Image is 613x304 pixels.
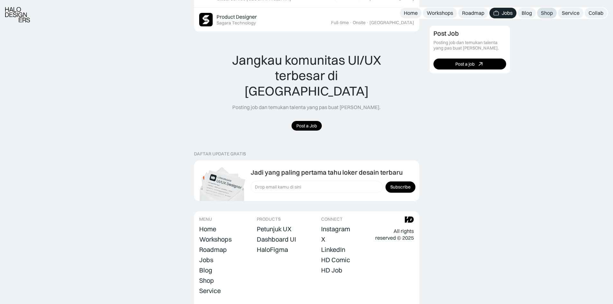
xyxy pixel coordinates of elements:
a: Dashboard UI [257,235,296,244]
a: Home [400,8,422,18]
a: Workshops [423,8,457,18]
form: Form Subscription [251,181,415,193]
div: Jobs [199,256,213,264]
div: X [321,235,325,243]
div: Product Designer [217,14,257,20]
a: Collab [585,8,607,18]
div: · [349,20,352,25]
div: Shop [199,277,214,284]
div: Instagram [321,225,350,233]
a: Post a Job [292,121,322,131]
a: Jobs [489,8,516,18]
a: LinkedIn [321,245,345,254]
div: LinkedIn [321,246,345,253]
div: Roadmap [199,246,227,253]
div: HD Comic [321,256,350,264]
a: HaloFigma [257,245,288,254]
div: Jobs [502,10,513,16]
div: Post Job [433,30,459,37]
div: Full-time [331,20,349,25]
div: MENU [199,216,212,222]
div: Home [404,10,418,16]
div: Jadi yang paling pertama tahu loker desain terbaru [251,169,403,176]
div: Blog [522,10,532,16]
img: Job Image [199,13,213,26]
a: Roadmap [199,245,227,254]
div: HaloFigma [257,246,288,253]
a: Post a job [433,59,506,69]
div: All rights reserved © 2025 [375,228,414,241]
a: Workshops [199,235,232,244]
a: Blog [518,8,536,18]
div: Jangkau komunitas UI/UX terbesar di [GEOGRAPHIC_DATA] [219,52,395,99]
a: Roadmap [458,8,488,18]
a: Service [558,8,583,18]
div: Service [199,287,221,295]
a: Shop [537,8,557,18]
div: Workshops [199,235,232,243]
div: Shop [541,10,553,16]
a: Petunjuk UX [257,225,292,234]
div: Workshops [427,10,453,16]
input: Subscribe [385,181,415,193]
a: Jobs [199,255,213,264]
div: HD Job [321,266,342,274]
a: HD Job [321,266,342,275]
div: · [366,20,369,25]
div: DAFTAR UPDATE GRATIS [194,151,246,157]
a: Instagram [321,225,350,234]
div: Dashboard UI [257,235,296,243]
a: Shop [199,276,214,285]
a: HD Comic [321,255,350,264]
div: PRODUCTS [257,216,281,222]
div: Onsite [353,20,366,25]
div: Collab [589,10,603,16]
input: Drop email kamu di sini [251,181,383,193]
div: [GEOGRAPHIC_DATA] [369,20,414,25]
a: Service [199,286,221,295]
div: Service [562,10,580,16]
div: Posting job dan temukan talenta yang pas buat [PERSON_NAME]. [232,104,381,111]
div: Petunjuk UX [257,225,292,233]
a: Blog [199,266,212,275]
a: Job ImageProduct DesignerSagara Technology>25dFull-time·Onsite·[GEOGRAPHIC_DATA] [194,8,419,32]
div: Blog [199,266,212,274]
div: CONNECT [321,216,343,222]
div: >25d [404,14,414,19]
div: Sagara Technology [217,20,256,26]
div: Posting job dan temukan talenta yang pas buat [PERSON_NAME]. [433,40,506,51]
div: Home [199,225,216,233]
div: Roadmap [462,10,484,16]
a: Home [199,225,216,234]
a: X [321,235,325,244]
div: Post a Job [296,123,317,129]
div: Post a job [455,61,475,67]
